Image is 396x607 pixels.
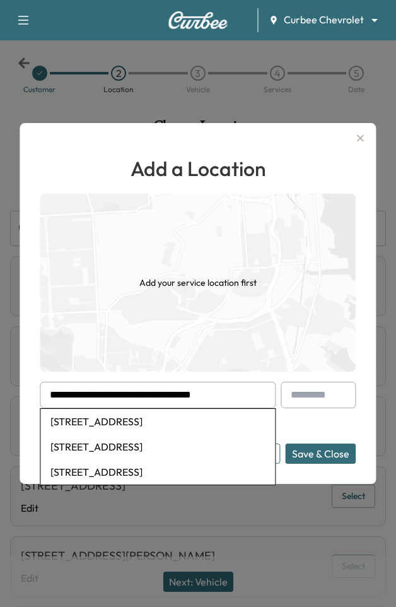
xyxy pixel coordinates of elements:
[168,11,228,29] img: Curbee Logo
[40,459,275,485] li: [STREET_ADDRESS]
[284,13,364,27] span: Curbee Chevrolet
[40,153,356,184] h1: Add a Location
[286,444,356,464] button: Save & Close
[40,409,275,434] li: [STREET_ADDRESS]
[40,434,275,459] li: [STREET_ADDRESS]
[139,276,257,289] h1: Add your service location first
[40,194,356,372] img: empty-map-CL6vilOE.png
